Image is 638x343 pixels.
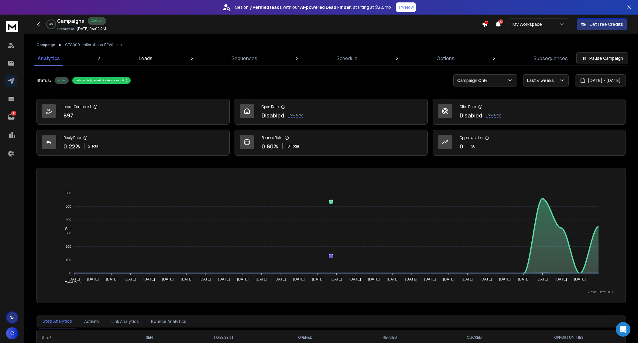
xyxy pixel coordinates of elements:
[39,314,76,328] button: Step Analytics
[275,277,286,281] tspan: [DATE]
[499,277,511,281] tspan: [DATE]
[398,4,414,10] p: Try Now
[533,55,568,62] p: Subsequences
[181,277,193,281] tspan: [DATE]
[5,111,17,123] a: 1
[63,142,80,151] p: 0.22 %
[218,277,230,281] tspan: [DATE]
[405,277,417,281] tspan: [DATE]
[457,77,490,83] p: Campaign Only
[66,205,71,208] tspan: 500
[537,277,548,281] tspan: [DATE]
[228,51,261,66] a: Sequences
[368,277,380,281] tspan: [DATE]
[574,277,586,281] tspan: [DATE]
[57,17,84,25] h1: Campaigns
[424,277,436,281] tspan: [DATE]
[69,277,80,281] tspan: [DATE]
[337,55,358,62] p: Schedule
[443,277,455,281] tspan: [DATE]
[471,144,475,149] p: $ 0
[575,74,626,87] button: [DATE] - [DATE]
[135,51,156,66] a: Leads
[433,51,458,66] a: Options
[312,277,324,281] tspan: [DATE]
[333,51,361,66] a: Schedule
[235,4,391,10] p: Get only with our starting at $22/mo
[55,77,69,84] div: Active
[462,277,473,281] tspan: [DATE]
[235,130,428,156] a: Bounce Rate0.80%10Total
[88,17,106,25] div: Active
[66,231,71,235] tspan: 300
[63,104,91,109] p: Leads Contacted
[11,111,16,116] p: 1
[481,277,492,281] tspan: [DATE]
[88,144,90,149] span: 2
[577,18,627,30] button: Get Free Credits
[65,42,122,47] p: CEC009-calibrations-REV01lists
[63,135,81,140] p: Reply Rate
[460,135,482,140] p: Opportunities
[66,258,71,262] tspan: 100
[589,21,623,27] p: Get Free Credits
[460,142,463,151] p: 0
[81,315,103,328] button: Activity
[262,104,279,109] p: Open Rate
[66,245,71,248] tspan: 200
[437,55,454,62] p: Options
[36,42,55,47] button: Campaign
[46,290,616,294] p: x-axis : Date(UTC)
[6,327,18,339] button: C
[396,2,416,12] button: Try Now
[125,277,136,281] tspan: [DATE]
[433,99,626,125] a: Click RateDisabledKnow More
[87,277,99,281] tspan: [DATE]
[513,21,544,27] p: My Workspace
[235,99,428,125] a: Open RateDisabledKnow More
[91,144,99,149] span: Total
[460,104,476,109] p: Click Rate
[57,27,75,32] p: Created At:
[486,113,501,118] p: Know More
[433,130,626,156] a: Opportunities0$0
[72,77,131,84] div: In-Schedule (goes out of schedule in 4h 22m)
[36,130,230,156] a: Reply Rate0.22%2Total
[6,21,18,32] img: logo
[200,277,211,281] tspan: [DATE]
[555,277,567,281] tspan: [DATE]
[106,277,118,281] tspan: [DATE]
[108,315,142,328] button: Link Analytics
[518,277,530,281] tspan: [DATE]
[499,19,503,24] span: 50
[143,277,155,281] tspan: [DATE]
[256,277,267,281] tspan: [DATE]
[262,135,282,140] p: Bounce Rate
[66,191,71,195] tspan: 600
[36,77,51,83] p: Status:
[616,322,630,337] div: Open Intercom Messenger
[293,277,305,281] tspan: [DATE]
[331,277,342,281] tspan: [DATE]
[387,277,399,281] tspan: [DATE]
[50,22,53,26] p: 0 %
[38,55,60,62] p: Analytics
[232,55,257,62] p: Sequences
[36,99,230,125] a: Leads Contacted897
[66,218,71,222] tspan: 400
[63,111,73,120] p: 897
[262,142,278,151] p: 0.80 %
[349,277,361,281] tspan: [DATE]
[77,26,106,31] p: [DATE] 04:02 AM
[60,281,84,285] span: Total Opens
[527,77,556,83] p: Last 4 weeks
[262,111,284,120] p: Disabled
[530,51,571,66] a: Subsequences
[162,277,174,281] tspan: [DATE]
[139,55,153,62] p: Leads
[291,144,299,149] span: Total
[147,315,190,328] button: Bounce Analytics
[300,4,352,10] strong: AI-powered Lead Finder,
